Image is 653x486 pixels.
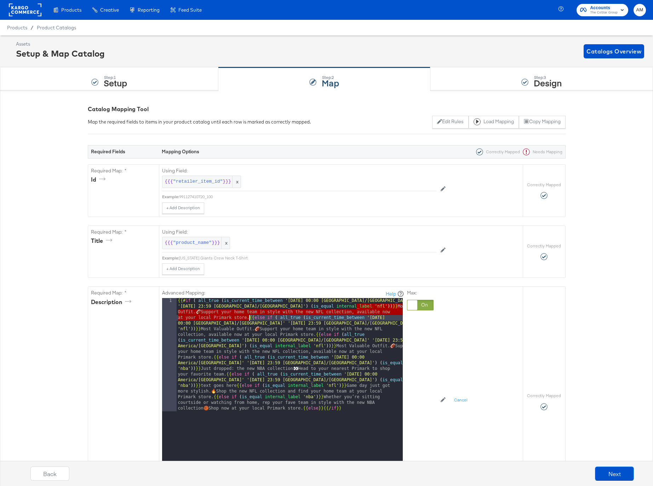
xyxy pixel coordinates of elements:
label: Using Field: [162,229,436,235]
span: AM [636,6,643,14]
span: Accounts [590,4,618,12]
div: title [91,237,115,245]
div: 991127410720_100 [179,194,436,200]
strong: Setup [104,77,127,88]
span: Catalogs Overview [586,46,641,56]
label: Correctly Mapped [527,393,561,399]
div: Step: 3 [534,75,562,80]
label: Correctly Mapped [527,182,561,188]
div: Correctly Mapped [473,148,520,155]
div: Step: 2 [322,75,339,80]
div: Map the required fields to items in your product catalog until each row is marked as correctly ma... [88,119,311,125]
button: + Add Description [162,263,204,275]
label: Required Map: * [91,290,156,296]
button: AM [634,4,646,16]
strong: Map [322,77,339,88]
button: Back [30,467,69,481]
strong: Design [534,77,562,88]
label: Using Field: [162,167,436,174]
div: description [91,298,134,306]
span: "product_name" [173,240,212,246]
div: [US_STATE] Giants Crew Neck T-Shirt [179,255,436,261]
label: Advanced Mapping: [162,290,205,296]
span: }}} [212,240,220,246]
span: }}} [223,178,231,185]
strong: Mapping Options [162,148,199,155]
label: Required Map: * [91,167,156,174]
a: Product Catalogs [37,25,76,30]
div: Example: [162,194,179,200]
button: Cancel [450,394,472,406]
label: Max: [407,290,434,296]
div: Catalog Mapping Tool [88,105,566,113]
div: 1 [162,298,177,411]
button: AccountsThe CoStar Group [577,4,628,16]
button: Copy Mapping [519,116,565,128]
button: Load Mapping [469,116,519,128]
strong: Required Fields [91,148,125,155]
div: Example: [162,255,179,261]
button: Next [595,467,634,481]
span: x [221,237,230,249]
span: "retailer_item_id" [173,178,223,185]
span: / [27,25,37,30]
span: {{{ [165,178,173,185]
div: id [91,176,108,184]
span: The CoStar Group [590,10,618,16]
div: Assets [16,41,105,47]
span: Products [7,25,27,30]
span: Creative [100,7,119,13]
label: Required Map: * [91,229,156,235]
div: Step: 1 [104,75,127,80]
button: Catalogs Overview [584,44,644,58]
span: x [232,176,241,188]
div: Needs Mapping [520,148,562,155]
div: Setup & Map Catalog [16,47,105,59]
span: Reporting [138,7,160,13]
label: Correctly Mapped [527,243,561,249]
span: {{{ [165,240,173,246]
span: Feed Suite [178,7,202,13]
a: Help [386,291,396,297]
button: + Add Description [162,202,204,214]
button: Edit Rules [432,116,469,128]
span: Products [61,7,81,13]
